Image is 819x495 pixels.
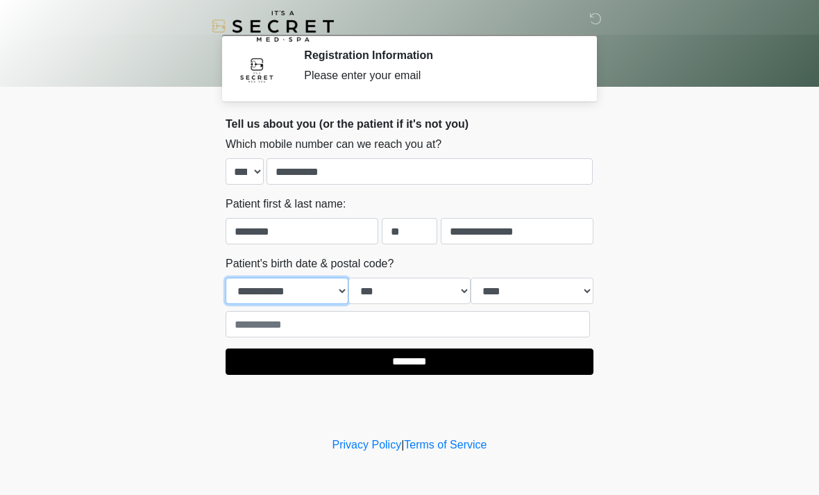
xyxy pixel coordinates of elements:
img: It's A Secret Med Spa Logo [212,10,334,42]
h2: Registration Information [304,49,573,62]
img: Agent Avatar [236,49,278,90]
label: Which mobile number can we reach you at? [226,136,441,153]
a: | [401,439,404,451]
label: Patient first & last name: [226,196,346,212]
a: Terms of Service [404,439,487,451]
div: Please enter your email [304,67,573,84]
h2: Tell us about you (or the patient if it's not you) [226,117,593,131]
label: Patient's birth date & postal code? [226,255,394,272]
a: Privacy Policy [332,439,402,451]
